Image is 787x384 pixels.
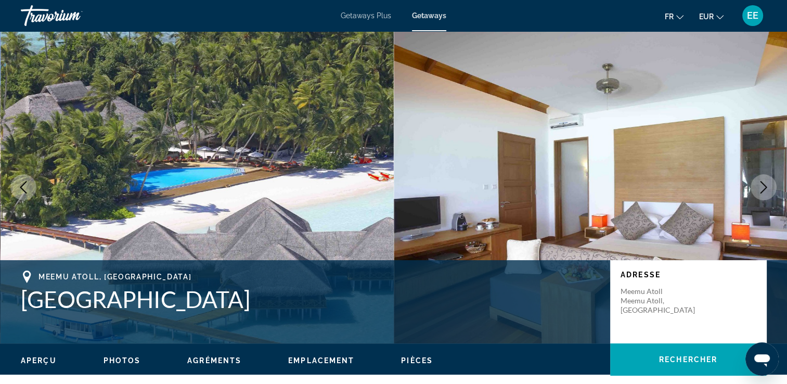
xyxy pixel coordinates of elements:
span: EUR [699,12,714,21]
button: User Menu [739,5,766,27]
span: Agréments [187,356,241,365]
span: EE [747,10,758,21]
button: Emplacement [288,356,354,365]
button: Rechercher [610,343,766,376]
span: Meemu Atoll, [GEOGRAPHIC_DATA] [38,273,191,281]
button: Aperçu [21,356,57,365]
button: Agréments [187,356,241,365]
button: Change currency [699,9,724,24]
iframe: Bouton de lancement de la fenêtre de messagerie [745,342,779,376]
a: Getaways [412,11,446,20]
span: fr [665,12,674,21]
span: Emplacement [288,356,354,365]
span: Rechercher [659,355,717,364]
button: Change language [665,9,683,24]
a: Getaways Plus [341,11,391,20]
p: Adresse [621,271,756,279]
a: Travorium [21,2,125,29]
button: Next image [751,174,777,200]
h1: [GEOGRAPHIC_DATA] [21,286,600,313]
button: Previous image [10,174,36,200]
span: Aperçu [21,356,57,365]
span: Photos [104,356,141,365]
button: Photos [104,356,141,365]
p: Meemu Atoll Meemu Atoll, [GEOGRAPHIC_DATA] [621,287,704,315]
button: Pièces [401,356,433,365]
span: Pièces [401,356,433,365]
